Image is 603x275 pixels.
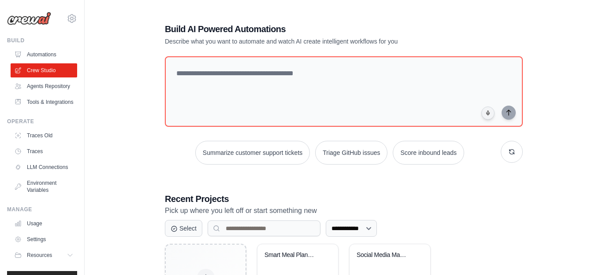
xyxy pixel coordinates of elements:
button: Resources [11,248,77,262]
a: LLM Connections [11,160,77,174]
img: Logo [7,12,51,25]
a: Traces [11,144,77,158]
a: Agents Repository [11,79,77,93]
div: Operate [7,118,77,125]
a: Crew Studio [11,63,77,77]
p: Pick up where you left off or start something new [165,205,523,216]
button: Score inbound leads [393,141,464,165]
a: Traces Old [11,128,77,143]
button: Click to speak your automation idea [481,106,495,120]
a: Settings [11,232,77,246]
p: Describe what you want to automate and watch AI create intelligent workflows for you [165,37,461,46]
h3: Recent Projects [165,193,523,205]
button: Triage GitHub issues [315,141,387,165]
span: Resources [27,252,52,259]
div: Manage [7,206,77,213]
a: Tools & Integrations [11,95,77,109]
button: Get new suggestions [501,141,523,163]
a: Usage [11,216,77,231]
div: Social Media Management Automation [357,251,410,259]
div: Smart Meal Planning Assistant [264,251,318,259]
button: Select [165,220,202,237]
a: Automations [11,48,77,62]
button: Summarize customer support tickets [195,141,310,165]
h1: Build AI Powered Automations [165,23,461,35]
a: Environment Variables [11,176,77,197]
div: Build [7,37,77,44]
